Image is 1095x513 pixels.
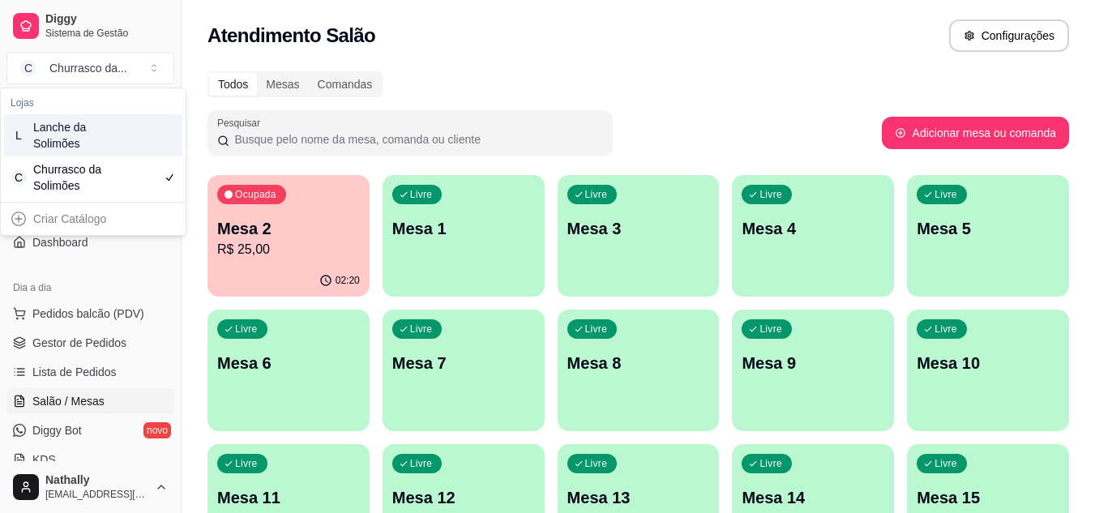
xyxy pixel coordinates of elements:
[742,352,884,374] p: Mesa 9
[209,73,257,96] div: Todos
[20,60,36,76] span: C
[235,323,258,336] p: Livre
[759,323,782,336] p: Livre
[383,175,545,297] button: LivreMesa 1
[383,310,545,431] button: LivreMesa 7
[45,488,148,501] span: [EMAIL_ADDRESS][DOMAIN_NAME]
[732,310,894,431] button: LivreMesa 9
[229,131,603,147] input: Pesquisar
[11,169,27,186] span: C
[567,486,710,509] p: Mesa 13
[217,352,360,374] p: Mesa 6
[917,352,1059,374] p: Mesa 10
[935,323,957,336] p: Livre
[32,422,82,438] span: Diggy Bot
[907,310,1069,431] button: LivreMesa 10
[6,229,174,255] a: Dashboard
[917,486,1059,509] p: Mesa 15
[33,161,106,194] div: Churrasco da Solimões
[45,27,168,40] span: Sistema de Gestão
[217,240,360,259] p: R$ 25,00
[392,352,535,374] p: Mesa 7
[11,127,27,143] span: L
[309,73,382,96] div: Comandas
[410,188,433,201] p: Livre
[45,473,148,488] span: Nathally
[1,88,186,202] div: Suggestions
[742,217,884,240] p: Mesa 4
[6,330,174,356] a: Gestor de Pedidos
[1,203,186,235] div: Suggestions
[6,388,174,414] a: Salão / Mesas
[235,188,276,201] p: Ocupada
[4,92,182,114] div: Lojas
[732,175,894,297] button: LivreMesa 4
[585,188,608,201] p: Livre
[585,323,608,336] p: Livre
[6,6,174,45] a: DiggySistema de Gestão
[207,23,375,49] h2: Atendimento Salão
[33,119,106,152] div: Lanche da Solimões
[558,310,720,431] button: LivreMesa 8
[6,301,174,327] button: Pedidos balcão (PDV)
[949,19,1069,52] button: Configurações
[935,188,957,201] p: Livre
[32,393,105,409] span: Salão / Mesas
[217,116,266,130] label: Pesquisar
[32,364,117,380] span: Lista de Pedidos
[567,352,710,374] p: Mesa 8
[6,275,174,301] div: Dia a dia
[32,451,56,468] span: KDS
[917,217,1059,240] p: Mesa 5
[6,447,174,472] a: KDS
[6,417,174,443] a: Diggy Botnovo
[235,457,258,470] p: Livre
[6,52,174,84] button: Select a team
[207,175,370,297] button: OcupadaMesa 2R$ 25,0002:20
[207,310,370,431] button: LivreMesa 6
[336,274,360,287] p: 02:20
[410,323,433,336] p: Livre
[6,359,174,385] a: Lista de Pedidos
[882,117,1069,149] button: Adicionar mesa ou comanda
[907,175,1069,297] button: LivreMesa 5
[32,335,126,351] span: Gestor de Pedidos
[6,468,174,507] button: Nathally[EMAIL_ADDRESS][DOMAIN_NAME]
[257,73,308,96] div: Mesas
[392,217,535,240] p: Mesa 1
[935,457,957,470] p: Livre
[759,188,782,201] p: Livre
[742,486,884,509] p: Mesa 14
[585,457,608,470] p: Livre
[392,486,535,509] p: Mesa 12
[49,60,127,76] div: Churrasco da ...
[217,486,360,509] p: Mesa 11
[558,175,720,297] button: LivreMesa 3
[410,457,433,470] p: Livre
[45,12,168,27] span: Diggy
[217,217,360,240] p: Mesa 2
[32,234,88,250] span: Dashboard
[759,457,782,470] p: Livre
[567,217,710,240] p: Mesa 3
[32,306,144,322] span: Pedidos balcão (PDV)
